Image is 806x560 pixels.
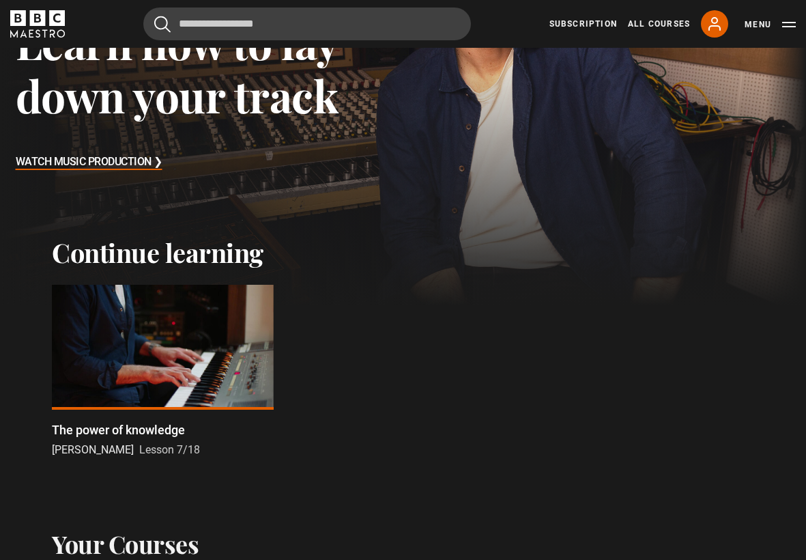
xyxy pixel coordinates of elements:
h2: Your Courses [52,529,199,558]
h3: Learn how to lay down your track [16,16,403,122]
a: Subscription [549,18,617,30]
input: Search [143,8,471,40]
button: Submit the search query [154,16,171,33]
a: The power of knowledge [PERSON_NAME] Lesson 7/18 [52,285,274,458]
span: [PERSON_NAME] [52,443,134,456]
span: Lesson 7/18 [139,443,200,456]
h3: Watch Music Production ❯ [16,152,162,173]
p: The power of knowledge [52,421,185,439]
button: Toggle navigation [745,18,796,31]
a: All Courses [628,18,690,30]
h2: Continue learning [52,237,754,268]
svg: BBC Maestro [10,10,65,38]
